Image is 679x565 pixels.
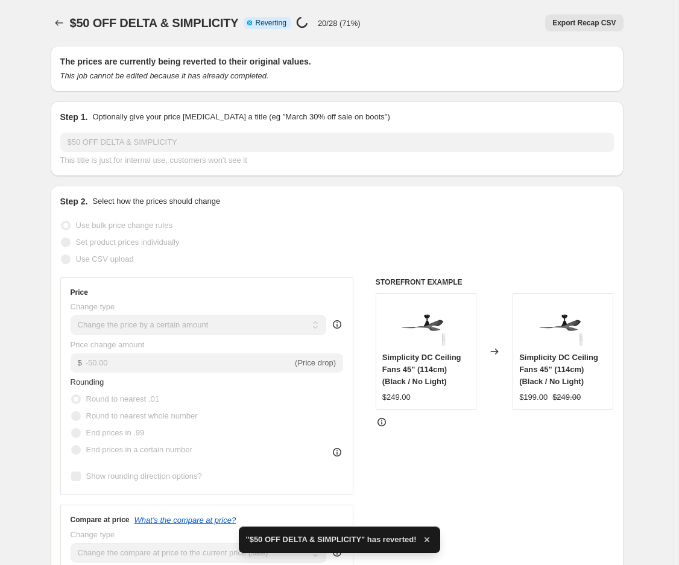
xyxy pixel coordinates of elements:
[86,411,198,420] span: Round to nearest whole number
[60,133,614,152] input: 30% off holiday sale
[92,195,220,207] p: Select how the prices should change
[86,428,145,437] span: End prices in .99
[256,18,286,28] span: Reverting
[402,300,450,348] img: 273_80x.png
[71,340,145,349] span: Price change amount
[545,14,623,31] button: Export Recap CSV
[552,391,581,403] strike: $249.00
[519,391,548,403] div: $199.00
[51,14,68,31] button: Price change jobs
[295,358,336,367] span: (Price drop)
[71,302,115,311] span: Change type
[71,377,104,387] span: Rounding
[86,445,192,454] span: End prices in a certain number
[60,156,247,165] span: This title is just for internal use, customers won't see it
[60,71,269,80] i: This job cannot be edited because it has already completed.
[382,353,461,386] span: Simplicity DC Ceiling Fans 45" (114cm) (Black / No Light)
[60,111,88,123] h2: Step 1.
[76,254,134,264] span: Use CSV upload
[376,277,614,287] h6: STOREFRONT EXAMPLE
[86,394,159,403] span: Round to nearest .01
[76,238,180,247] span: Set product prices individually
[246,534,417,546] span: "$50 OFF DELTA & SIMPLICITY" has reverted!
[382,391,411,403] div: $249.00
[86,472,202,481] span: Show rounding direction options?
[539,300,587,348] img: 273_80x.png
[331,318,343,330] div: help
[60,195,88,207] h2: Step 2.
[78,358,82,367] span: $
[519,353,598,386] span: Simplicity DC Ceiling Fans 45" (114cm) (Black / No Light)
[71,530,115,539] span: Change type
[76,221,172,230] span: Use bulk price change rules
[71,288,88,297] h3: Price
[134,516,236,525] button: What's the compare at price?
[92,111,390,123] p: Optionally give your price [MEDICAL_DATA] a title (eg "March 30% off sale on boots")
[60,55,614,68] h2: The prices are currently being reverted to their original values.
[86,353,292,373] input: -10.00
[318,19,361,28] p: 20/28 (71%)
[552,18,616,28] span: Export Recap CSV
[70,16,239,30] span: $50 OFF DELTA & SIMPLICITY
[71,515,130,525] h3: Compare at price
